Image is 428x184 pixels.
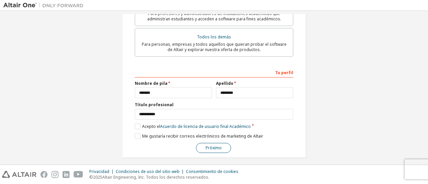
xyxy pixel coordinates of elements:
[135,80,168,86] font: Nombre de pila
[135,102,174,108] font: Título profesional
[197,34,231,40] font: Todos los demás
[229,124,251,129] font: Académico
[142,124,160,129] font: Acepto el
[196,143,231,153] button: Próximo
[186,169,238,174] font: Consentimiento de cookies
[89,174,93,180] font: ©
[102,174,209,180] font: Altair Engineering, Inc. Todos los derechos reservados.
[51,171,59,178] img: instagram.svg
[63,171,70,178] img: linkedin.svg
[3,2,87,9] img: Altair Uno
[142,133,263,139] font: Me gustaría recibir correos electrónicos de marketing de Altair
[2,171,36,178] img: altair_logo.svg
[147,11,281,22] font: Para profesores y administradores de instituciones académicas que administran estudiantes y acced...
[160,124,228,129] font: Acuerdo de licencia de usuario final
[40,171,47,178] img: facebook.svg
[275,70,293,75] font: Tu perfil
[116,169,180,174] font: Condiciones de uso del sitio web
[89,169,109,174] font: Privacidad
[74,171,83,178] img: youtube.svg
[93,174,102,180] font: 2025
[206,145,222,151] font: Próximo
[142,41,287,52] font: Para personas, empresas y todos aquellos que quieran probar el software de Altair y explorar nues...
[216,80,233,86] font: Apellido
